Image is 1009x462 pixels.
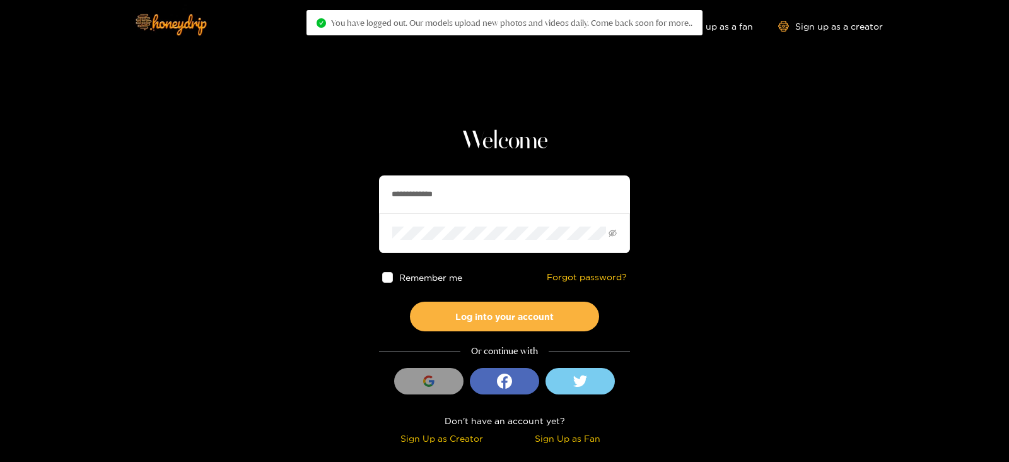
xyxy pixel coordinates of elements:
a: Sign up as a fan [667,21,753,32]
div: Sign Up as Creator [382,431,501,446]
div: Or continue with [379,344,630,358]
span: eye-invisible [609,229,617,237]
span: You have logged out. Our models upload new photos and videos daily. Come back soon for more.. [331,18,692,28]
button: Log into your account [410,302,599,331]
a: Sign up as a creator [778,21,883,32]
a: Forgot password? [547,272,627,283]
div: Don't have an account yet? [379,413,630,428]
div: Sign Up as Fan [508,431,627,446]
span: check-circle [317,18,326,28]
h1: Welcome [379,126,630,157]
span: Remember me [399,273,462,282]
